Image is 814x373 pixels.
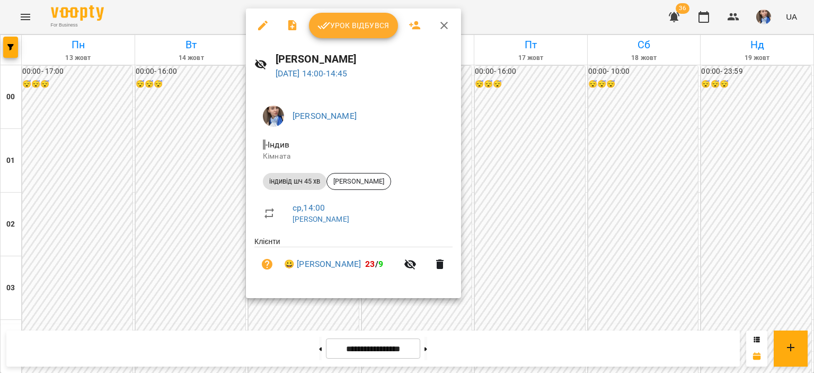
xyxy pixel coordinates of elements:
button: Урок відбувся [309,13,398,38]
img: 727e98639bf378bfedd43b4b44319584.jpeg [263,106,284,127]
a: [PERSON_NAME] [293,215,349,223]
span: Урок відбувся [317,19,390,32]
b: / [365,259,383,269]
div: [PERSON_NAME] [326,173,391,190]
a: [PERSON_NAME] [293,111,357,121]
span: [PERSON_NAME] [327,177,391,186]
a: ср , 14:00 [293,203,325,213]
ul: Клієнти [254,236,453,285]
a: [DATE] 14:00-14:45 [276,68,348,79]
span: - Індив [263,140,291,150]
button: Візит ще не сплачено. Додати оплату? [254,251,280,277]
a: 😀 [PERSON_NAME] [284,258,361,271]
span: індивід шч 45 хв [263,177,326,186]
p: Кімната [263,151,444,162]
span: 9 [378,259,383,269]
h6: [PERSON_NAME] [276,51,453,67]
span: 23 [365,259,375,269]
